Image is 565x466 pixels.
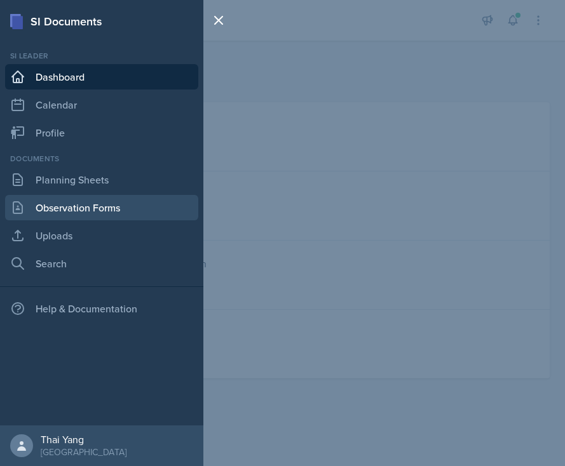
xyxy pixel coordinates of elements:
a: Uploads [5,223,198,248]
a: Observation Forms [5,195,198,220]
a: Planning Sheets [5,167,198,192]
div: Help & Documentation [5,296,198,321]
div: [GEOGRAPHIC_DATA] [41,446,126,458]
a: Search [5,251,198,276]
div: Thai Yang [41,433,126,446]
div: Si leader [5,50,198,62]
div: Documents [5,153,198,164]
a: Calendar [5,92,198,117]
a: Profile [5,120,198,145]
a: Dashboard [5,64,198,90]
